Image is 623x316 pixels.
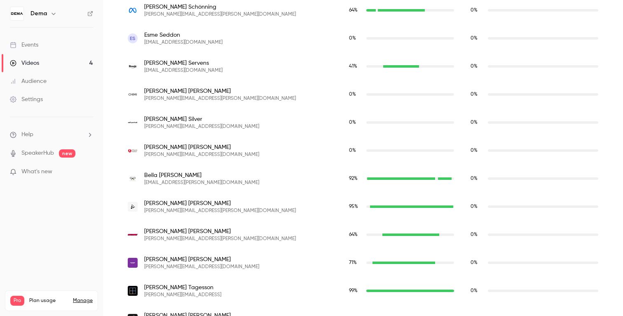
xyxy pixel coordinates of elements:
div: esmehannahseddon@gmail.com [119,24,607,52]
span: Live watch time [349,287,362,295]
span: Live watch time [349,147,362,154]
span: [PERSON_NAME][EMAIL_ADDRESS][PERSON_NAME][DOMAIN_NAME] [144,95,296,102]
span: 92 % [349,176,358,181]
span: 0 % [471,36,478,41]
div: marcus@dema.ai [119,277,607,305]
div: romain.servens@rouje.com [119,52,607,80]
span: [PERSON_NAME] [PERSON_NAME] [144,227,296,236]
span: [PERSON_NAME] [PERSON_NAME] [144,199,296,208]
span: Live watch time [349,259,362,266]
span: 0 % [471,148,478,153]
span: ES [130,35,136,42]
span: 95 % [349,204,358,209]
span: 0 % [471,204,478,209]
div: Videos [10,59,39,67]
span: Bella [PERSON_NAME] [144,171,259,179]
span: 0 % [471,176,478,181]
span: 0 % [471,232,478,237]
span: [PERSON_NAME][EMAIL_ADDRESS][DOMAIN_NAME] [144,151,259,158]
span: 0 % [471,288,478,293]
span: Live watch time [349,175,362,182]
span: 0 % [349,92,356,97]
div: louise.stenstrom@craft.se [119,193,607,221]
span: Replay watch time [471,7,484,14]
span: Live watch time [349,63,362,70]
span: Live watch time [349,119,362,126]
span: What's new [21,167,52,176]
span: 41 % [349,64,357,69]
div: Events [10,41,38,49]
span: 0 % [349,120,356,125]
span: [PERSON_NAME] [PERSON_NAME] [144,87,296,95]
div: Audience [10,77,47,85]
span: Replay watch time [471,91,484,98]
span: [EMAIL_ADDRESS][DOMAIN_NAME] [144,39,222,46]
img: kilandsmattor.se [128,146,138,156]
span: 71 % [349,260,357,265]
span: Live watch time [349,203,362,210]
span: 0 % [349,148,356,153]
img: Dema [10,7,23,20]
img: ingager.com [128,258,138,268]
span: 0 % [471,92,478,97]
div: bella.speirs@anyahindmarch.com [119,165,607,193]
h6: Dema [30,9,47,18]
span: Plan usage [29,297,68,304]
span: [PERSON_NAME] Schönning [144,3,296,11]
span: [PERSON_NAME] [PERSON_NAME] [144,255,259,264]
span: Esme Seddon [144,31,222,39]
div: claudie.silva@chimi-online.com [119,80,607,108]
span: [EMAIL_ADDRESS][PERSON_NAME][DOMAIN_NAME] [144,179,259,186]
span: [EMAIL_ADDRESS][DOMAIN_NAME] [144,67,222,74]
span: [PERSON_NAME][EMAIL_ADDRESS] [144,292,221,298]
span: 64 % [349,8,358,13]
span: Live watch time [349,231,362,238]
img: dema.ai [128,286,138,296]
span: [PERSON_NAME][EMAIL_ADDRESS][PERSON_NAME][DOMAIN_NAME] [144,11,296,18]
span: Replay watch time [471,287,484,295]
span: Pro [10,296,24,306]
span: Replay watch time [471,147,484,154]
img: chimi-online.com [128,90,138,99]
img: meta.com [128,7,138,14]
span: Live watch time [349,91,362,98]
span: Replay watch time [471,259,484,266]
span: 0 % [471,64,478,69]
span: Help [21,130,33,139]
span: Replay watch time [471,203,484,210]
span: Live watch time [349,7,362,14]
img: matsmart.se [128,234,138,236]
span: [PERSON_NAME][EMAIL_ADDRESS][DOMAIN_NAME] [144,264,259,270]
span: 0 % [471,120,478,125]
img: self-portrait.com [128,118,138,127]
img: rouje.com [128,61,138,71]
span: [PERSON_NAME][EMAIL_ADDRESS][PERSON_NAME][DOMAIN_NAME] [144,236,296,242]
span: [PERSON_NAME] [PERSON_NAME] [144,143,259,151]
span: new [59,149,75,158]
span: Replay watch time [471,35,484,42]
span: Live watch time [349,35,362,42]
div: frida@kilandsmattor.se [119,137,607,165]
span: 99 % [349,288,358,293]
a: SpeakerHub [21,149,54,158]
a: Manage [73,297,93,304]
div: Settings [10,95,43,104]
span: [PERSON_NAME][EMAIL_ADDRESS][PERSON_NAME][DOMAIN_NAME] [144,208,296,214]
span: 64 % [349,232,358,237]
div: ida.strandberg@matsmart.se [119,221,607,249]
span: [PERSON_NAME][EMAIL_ADDRESS][DOMAIN_NAME] [144,123,259,130]
span: Replay watch time [471,119,484,126]
div: ludwig.svensson@ingager.com [119,249,607,277]
span: [PERSON_NAME] Silver [144,115,259,123]
img: craft.se [128,202,138,212]
iframe: Noticeable Trigger [83,168,93,176]
span: [PERSON_NAME] Servens [144,59,222,67]
div: anthony.silver@self-portrait.com [119,108,607,137]
span: 0 % [349,36,356,41]
span: Replay watch time [471,231,484,238]
span: [PERSON_NAME] Tagesson [144,283,221,292]
span: Replay watch time [471,63,484,70]
span: Replay watch time [471,175,484,182]
span: 0 % [471,260,478,265]
img: anyahindmarch.com [128,174,138,184]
